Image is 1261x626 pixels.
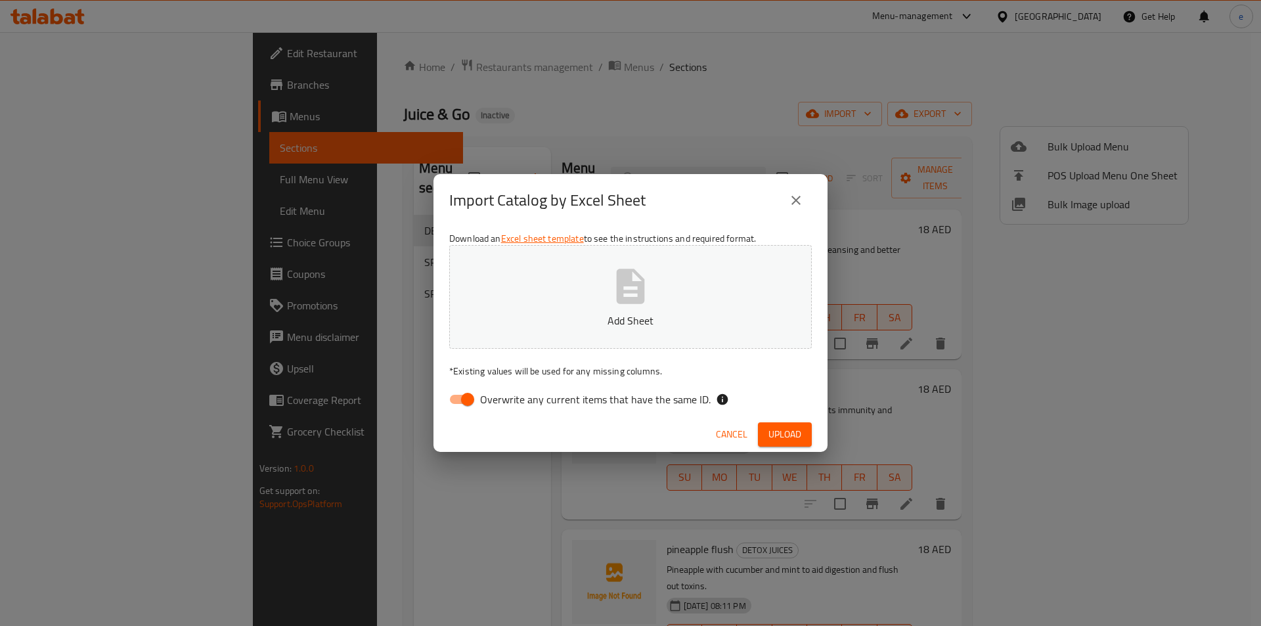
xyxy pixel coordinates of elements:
span: Overwrite any current items that have the same ID. [480,391,711,407]
div: Download an to see the instructions and required format. [433,227,828,417]
button: close [780,185,812,216]
a: Excel sheet template [501,230,584,247]
svg: If the overwrite option isn't selected, then the items that match an existing ID will be ignored ... [716,393,729,406]
button: Cancel [711,422,753,447]
button: Add Sheet [449,245,812,349]
p: Add Sheet [470,313,791,328]
span: Cancel [716,426,747,443]
button: Upload [758,422,812,447]
h2: Import Catalog by Excel Sheet [449,190,646,211]
span: Upload [768,426,801,443]
p: Existing values will be used for any missing columns. [449,365,812,378]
